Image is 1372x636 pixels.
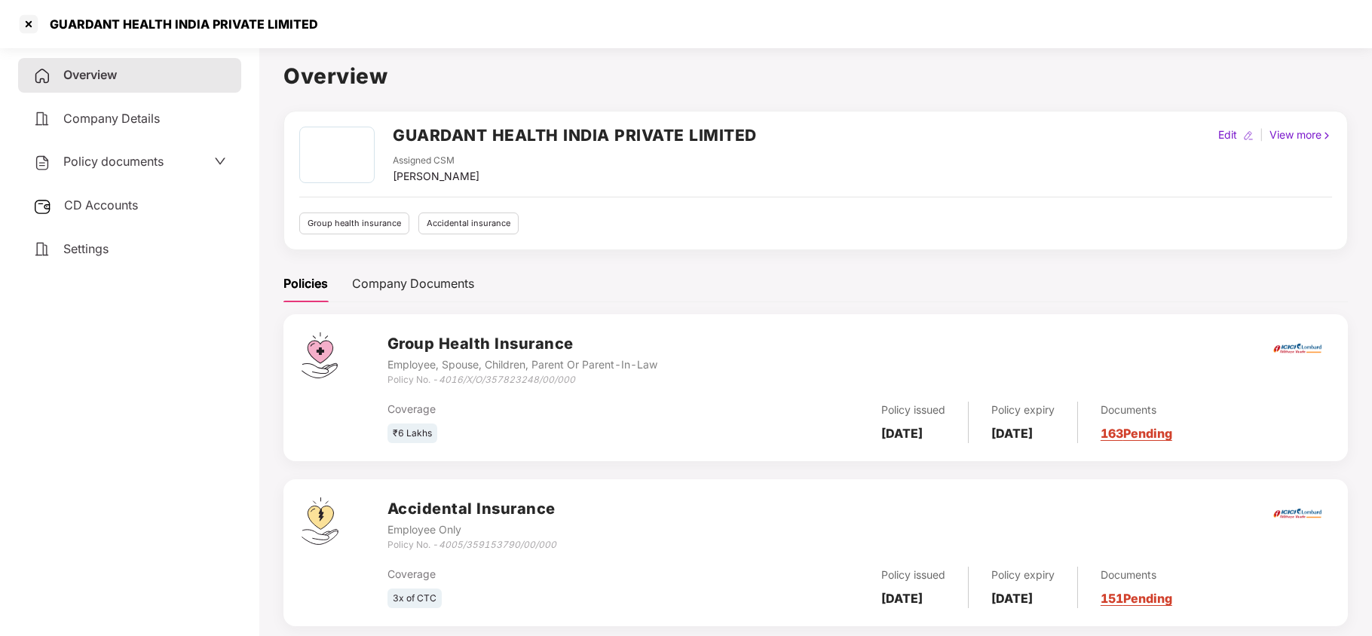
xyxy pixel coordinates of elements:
[1243,130,1254,141] img: editIcon
[33,240,51,258] img: svg+xml;base64,PHN2ZyB4bWxucz0iaHR0cDovL3d3dy53My5vcmcvMjAwMC9zdmciIHdpZHRoPSIyNCIgaGVpZ2h0PSIyNC...
[1101,591,1172,606] a: 151 Pending
[387,332,657,356] h3: Group Health Insurance
[393,123,757,148] h2: GUARDANT HEALTH INDIA PRIVATE LIMITED
[63,67,117,82] span: Overview
[302,497,338,545] img: svg+xml;base64,PHN2ZyB4bWxucz0iaHR0cDovL3d3dy53My5vcmcvMjAwMC9zdmciIHdpZHRoPSI0OS4zMjEiIGhlaWdodD...
[991,591,1033,606] b: [DATE]
[881,591,923,606] b: [DATE]
[881,567,945,583] div: Policy issued
[387,538,556,552] div: Policy No. -
[387,589,442,609] div: 3x of CTC
[214,155,226,167] span: down
[63,241,109,256] span: Settings
[387,373,657,387] div: Policy No. -
[387,423,437,444] div: ₹6 Lakhs
[1215,127,1240,143] div: Edit
[418,213,519,234] div: Accidental insurance
[299,213,409,234] div: Group health insurance
[302,332,338,378] img: svg+xml;base64,PHN2ZyB4bWxucz0iaHR0cDovL3d3dy53My5vcmcvMjAwMC9zdmciIHdpZHRoPSI0Ny43MTQiIGhlaWdodD...
[439,539,556,550] i: 4005/359153790/00/000
[33,110,51,128] img: svg+xml;base64,PHN2ZyB4bWxucz0iaHR0cDovL3d3dy53My5vcmcvMjAwMC9zdmciIHdpZHRoPSIyNCIgaGVpZ2h0PSIyNC...
[387,356,657,373] div: Employee, Spouse, Children, Parent Or Parent-In-Law
[387,521,556,538] div: Employee Only
[881,402,945,418] div: Policy issued
[1266,127,1335,143] div: View more
[1321,130,1332,141] img: rightIcon
[1101,426,1172,441] a: 163 Pending
[33,67,51,85] img: svg+xml;base64,PHN2ZyB4bWxucz0iaHR0cDovL3d3dy53My5vcmcvMjAwMC9zdmciIHdpZHRoPSIyNCIgaGVpZ2h0PSIyNC...
[63,111,160,126] span: Company Details
[387,497,556,521] h3: Accidental Insurance
[991,402,1055,418] div: Policy expiry
[33,197,52,216] img: svg+xml;base64,PHN2ZyB3aWR0aD0iMjUiIGhlaWdodD0iMjQiIHZpZXdCb3g9IjAgMCAyNSAyNCIgZmlsbD0ibm9uZSIgeG...
[1101,402,1172,418] div: Documents
[33,154,51,172] img: svg+xml;base64,PHN2ZyB4bWxucz0iaHR0cDovL3d3dy53My5vcmcvMjAwMC9zdmciIHdpZHRoPSIyNCIgaGVpZ2h0PSIyNC...
[439,374,575,385] i: 4016/X/O/357823248/00/000
[393,168,479,185] div: [PERSON_NAME]
[991,567,1055,583] div: Policy expiry
[1257,127,1266,143] div: |
[352,274,474,293] div: Company Documents
[283,274,328,293] div: Policies
[1270,339,1325,358] img: icici.png
[64,197,138,213] span: CD Accounts
[387,401,702,417] div: Coverage
[1270,504,1325,523] img: icici.png
[41,17,318,32] div: GUARDANT HEALTH INDIA PRIVATE LIMITED
[63,154,164,169] span: Policy documents
[1101,567,1172,583] div: Documents
[387,566,702,582] div: Coverage
[881,426,923,441] b: [DATE]
[283,60,1348,93] h1: Overview
[393,154,479,168] div: Assigned CSM
[991,426,1033,441] b: [DATE]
